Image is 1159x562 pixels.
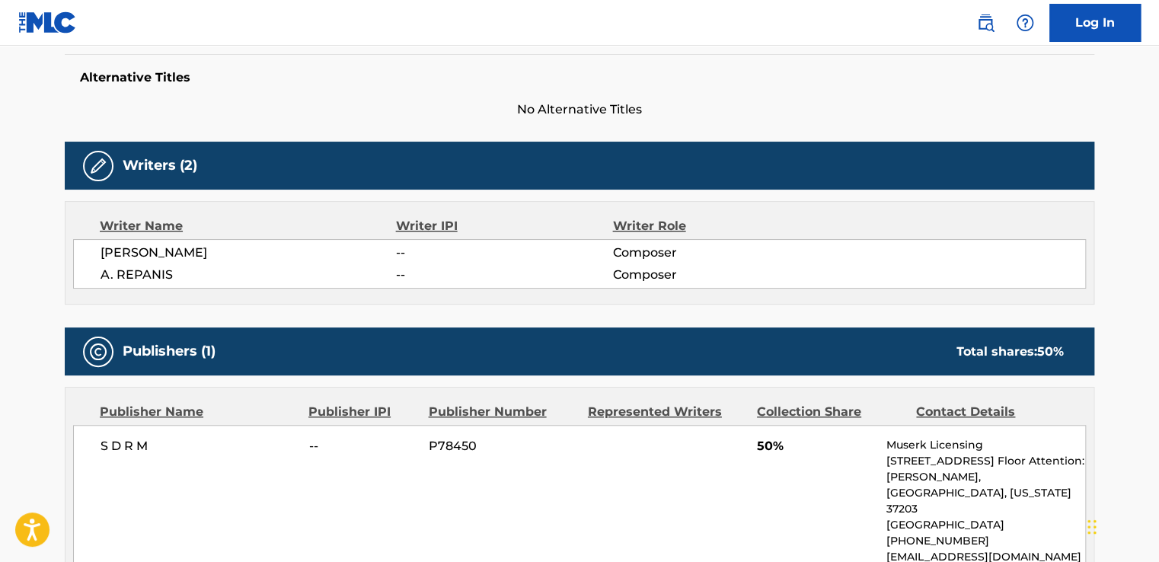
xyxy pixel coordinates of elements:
[1083,489,1159,562] iframe: Chat Widget
[886,485,1085,517] p: [GEOGRAPHIC_DATA], [US_STATE] 37203
[100,403,297,421] div: Publisher Name
[18,11,77,34] img: MLC Logo
[1016,14,1034,32] img: help
[886,533,1085,549] p: [PHONE_NUMBER]
[588,403,746,421] div: Represented Writers
[1010,8,1040,38] div: Help
[309,437,417,455] span: --
[65,101,1094,119] span: No Alternative Titles
[1037,344,1064,359] span: 50 %
[396,244,612,262] span: --
[101,437,298,455] span: S D R M
[80,70,1079,85] h5: Alternative Titles
[1083,489,1159,562] div: Widget συνομιλίας
[428,403,576,421] div: Publisher Number
[916,403,1064,421] div: Contact Details
[89,343,107,361] img: Publishers
[396,217,613,235] div: Writer IPI
[123,157,197,174] h5: Writers (2)
[886,517,1085,533] p: [GEOGRAPHIC_DATA]
[101,266,396,284] span: A. REPANIS
[612,244,809,262] span: Composer
[757,403,905,421] div: Collection Share
[886,453,1085,485] p: [STREET_ADDRESS] Floor Attention: [PERSON_NAME],
[89,157,107,175] img: Writers
[308,403,417,421] div: Publisher IPI
[1087,504,1097,550] div: Μεταφορά
[101,244,396,262] span: [PERSON_NAME]
[1049,4,1141,42] a: Log In
[757,437,875,455] span: 50%
[612,266,809,284] span: Composer
[970,8,1001,38] a: Public Search
[956,343,1064,361] div: Total shares:
[396,266,612,284] span: --
[612,217,809,235] div: Writer Role
[976,14,995,32] img: search
[123,343,216,360] h5: Publishers (1)
[429,437,576,455] span: P78450
[886,437,1085,453] p: Muserk Licensing
[100,217,396,235] div: Writer Name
